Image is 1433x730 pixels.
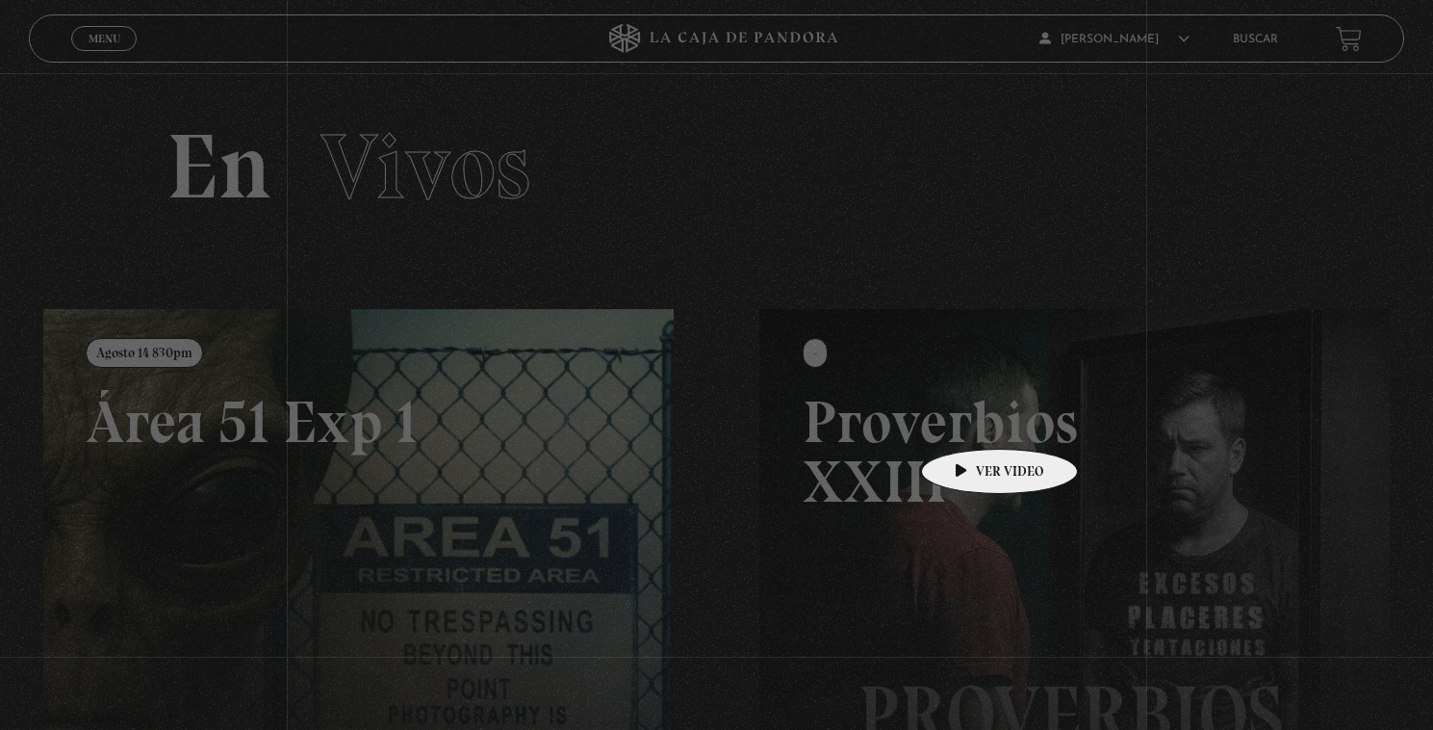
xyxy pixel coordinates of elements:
a: Buscar [1233,34,1278,45]
a: View your shopping cart [1336,26,1362,52]
span: Menu [89,33,120,44]
span: Cerrar [82,49,127,63]
h2: En [166,121,1267,213]
span: [PERSON_NAME] [1039,34,1190,45]
span: Vivos [320,112,530,222]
